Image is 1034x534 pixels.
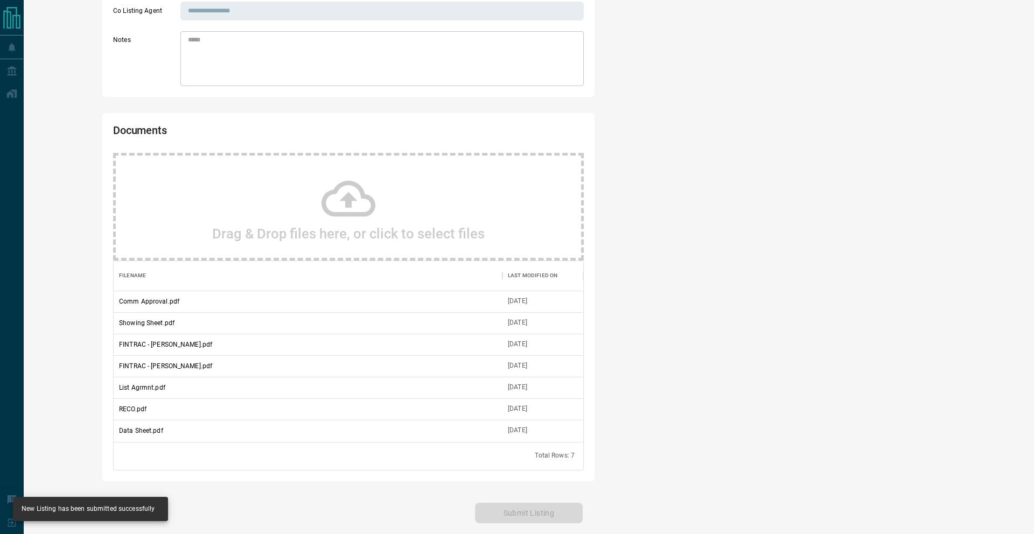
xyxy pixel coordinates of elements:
p: Comm Approval.pdf [119,297,179,306]
div: Last Modified On [502,261,583,291]
div: Sep 16, 2025 [508,361,527,370]
div: Sep 16, 2025 [508,426,527,435]
div: Drag & Drop files here, or click to select files [113,153,584,261]
div: Sep 16, 2025 [508,404,527,413]
p: FINTRAC - [PERSON_NAME].pdf [119,340,212,349]
p: RECO.pdf [119,404,146,414]
div: Last Modified On [508,261,557,291]
div: Sep 16, 2025 [508,297,527,306]
label: Notes [113,36,178,86]
p: Showing Sheet.pdf [119,318,174,328]
h2: Documents [113,124,395,142]
p: FINTRAC - [PERSON_NAME].pdf [119,361,212,371]
div: Total Rows: 7 [535,451,575,460]
h2: Drag & Drop files here, or click to select files [212,226,485,242]
p: List Agrmnt.pdf [119,383,165,392]
p: Data Sheet.pdf [119,426,163,435]
div: Sep 16, 2025 [508,340,527,349]
div: New Listing has been submitted successfully [22,500,155,518]
div: Filename [114,261,502,291]
div: Sep 16, 2025 [508,318,527,327]
label: Co Listing Agent [113,6,178,20]
div: Filename [119,261,146,291]
div: Sep 16, 2025 [508,383,527,392]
